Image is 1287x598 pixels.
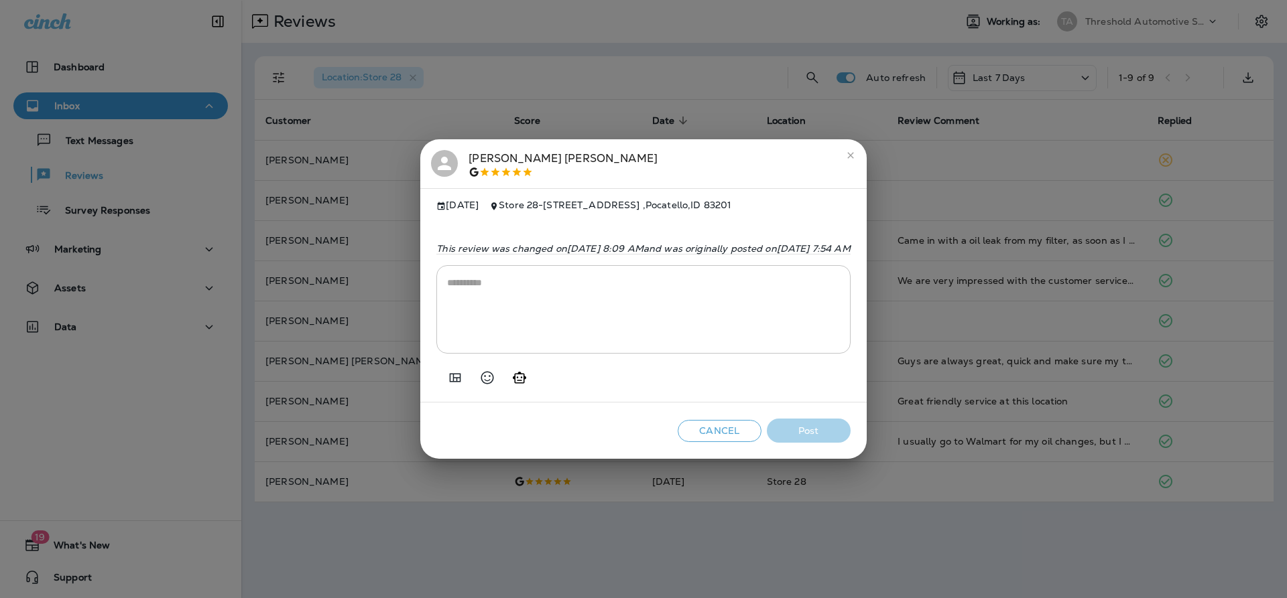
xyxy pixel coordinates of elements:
span: and was originally posted on [DATE] 7:54 AM [643,242,851,254]
button: Add in a premade template [442,364,469,391]
button: close [840,145,861,166]
span: [DATE] [436,200,479,211]
p: This review was changed on [DATE] 8:09 AM [436,243,851,254]
div: [PERSON_NAME] [PERSON_NAME] [469,150,658,178]
button: Select an emoji [474,364,501,391]
button: Generate AI response [506,364,533,391]
span: Store 28 - [STREET_ADDRESS] , Pocatello , ID 83201 [499,199,731,211]
button: Cancel [678,420,761,442]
